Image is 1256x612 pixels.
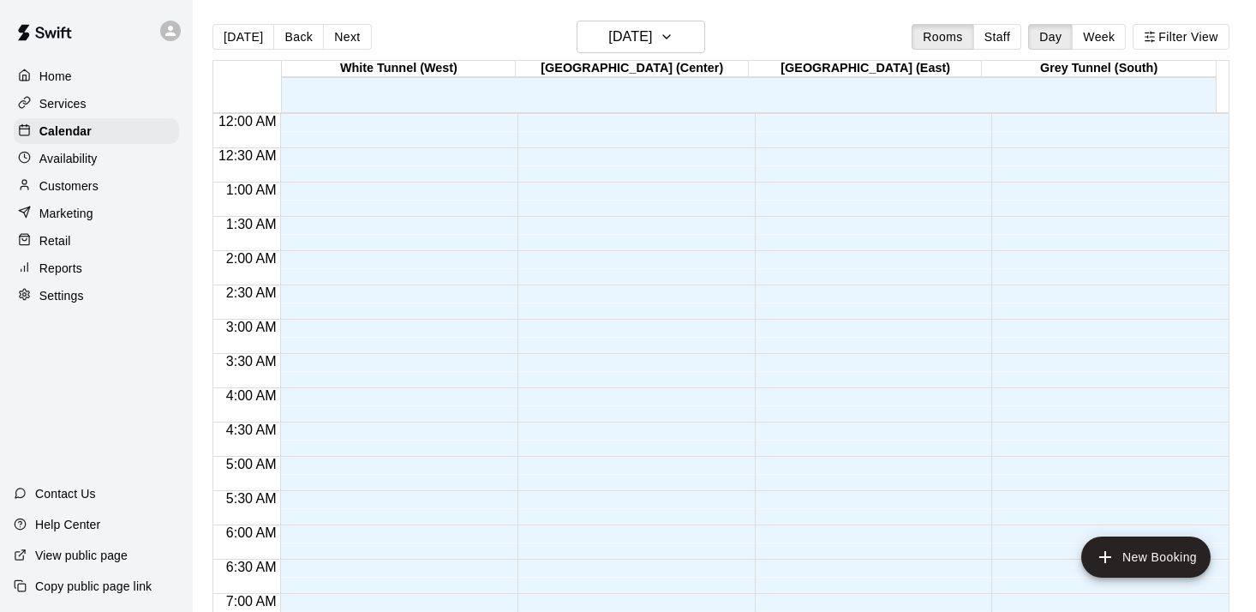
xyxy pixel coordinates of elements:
[222,423,281,437] span: 4:30 AM
[39,287,84,304] p: Settings
[222,320,281,334] span: 3:00 AM
[222,183,281,197] span: 1:00 AM
[608,25,652,49] h6: [DATE]
[39,205,93,222] p: Marketing
[39,260,82,277] p: Reports
[973,24,1022,50] button: Staff
[14,91,179,117] a: Services
[14,146,179,171] a: Availability
[39,150,98,167] p: Availability
[222,457,281,471] span: 5:00 AM
[222,594,281,609] span: 7:00 AM
[1072,24,1126,50] button: Week
[1081,537,1211,578] button: add
[577,21,705,53] button: [DATE]
[1028,24,1073,50] button: Day
[323,24,371,50] button: Next
[35,547,128,564] p: View public page
[222,354,281,369] span: 3:30 AM
[14,228,179,254] a: Retail
[39,232,71,249] p: Retail
[749,61,982,77] div: [GEOGRAPHIC_DATA] (East)
[222,388,281,403] span: 4:00 AM
[1133,24,1229,50] button: Filter View
[222,560,281,574] span: 6:30 AM
[222,217,281,231] span: 1:30 AM
[39,177,99,195] p: Customers
[14,118,179,144] a: Calendar
[982,61,1215,77] div: Grey Tunnel (South)
[35,485,96,502] p: Contact Us
[39,68,72,85] p: Home
[214,114,281,129] span: 12:00 AM
[282,61,515,77] div: White Tunnel (West)
[14,173,179,199] a: Customers
[35,578,152,595] p: Copy public page link
[14,255,179,281] a: Reports
[912,24,973,50] button: Rooms
[14,201,179,226] a: Marketing
[516,61,749,77] div: [GEOGRAPHIC_DATA] (Center)
[222,525,281,540] span: 6:00 AM
[212,24,274,50] button: [DATE]
[39,95,87,112] p: Services
[14,283,179,309] a: Settings
[273,24,324,50] button: Back
[214,148,281,163] span: 12:30 AM
[222,491,281,506] span: 5:30 AM
[222,251,281,266] span: 2:00 AM
[222,285,281,300] span: 2:30 AM
[14,63,179,89] a: Home
[39,123,92,140] p: Calendar
[35,516,100,533] p: Help Center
